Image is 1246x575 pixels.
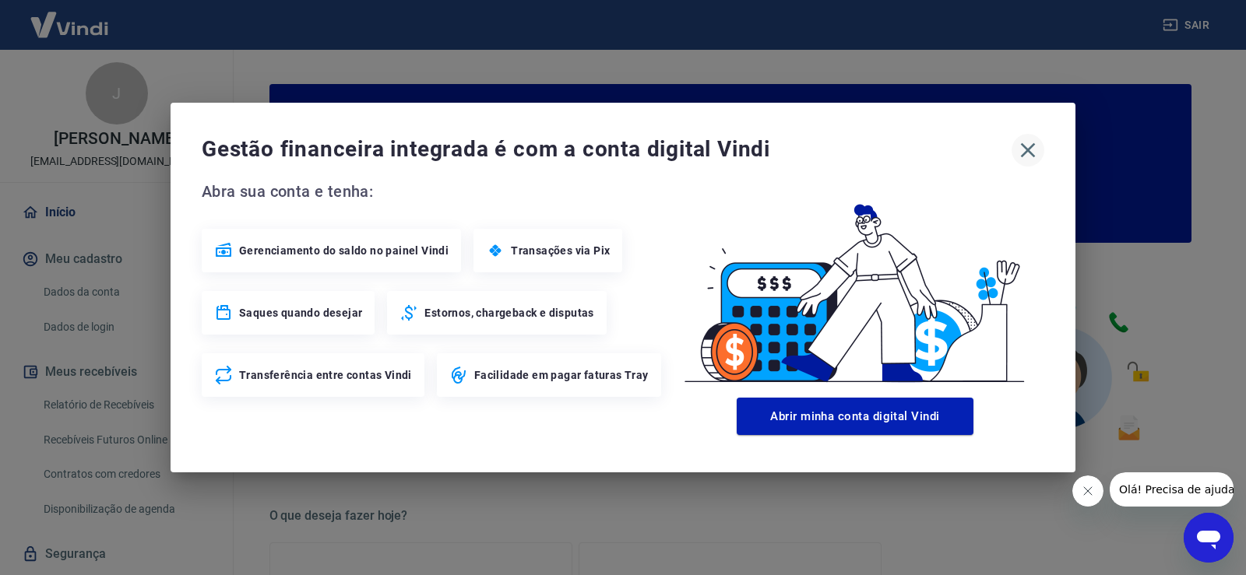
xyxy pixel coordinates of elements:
button: Abrir minha conta digital Vindi [737,398,973,435]
span: Transferência entre contas Vindi [239,367,412,383]
iframe: Fechar mensagem [1072,475,1103,507]
span: Gerenciamento do saldo no painel Vindi [239,243,449,258]
span: Gestão financeira integrada é com a conta digital Vindi [202,134,1012,165]
span: Olá! Precisa de ajuda? [9,11,131,23]
span: Estornos, chargeback e disputas [424,305,593,321]
img: Good Billing [666,179,1044,391]
iframe: Mensagem da empresa [1110,472,1234,507]
span: Abra sua conta e tenha: [202,179,666,204]
span: Saques quando desejar [239,305,362,321]
span: Facilidade em pagar faturas Tray [474,367,649,383]
iframe: Botão para abrir a janela de mensagens [1184,513,1234,563]
span: Transações via Pix [511,243,610,258]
